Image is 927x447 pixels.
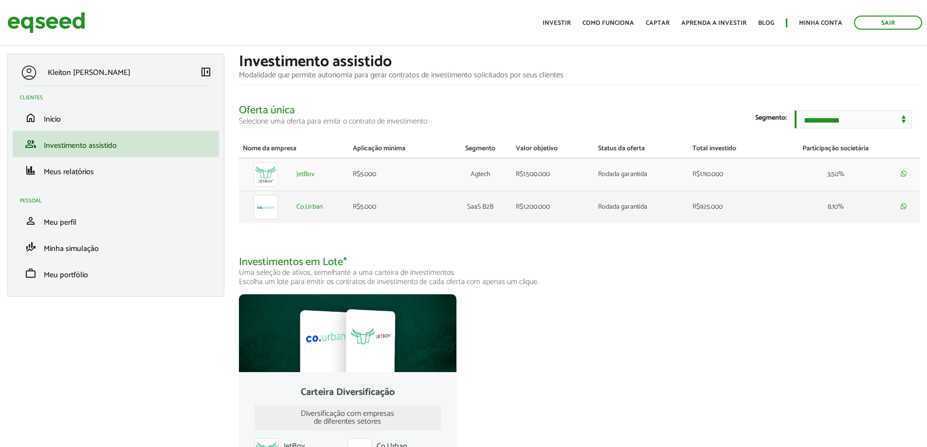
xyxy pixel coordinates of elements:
[755,115,787,122] label: Segmento:
[44,216,76,229] span: Meu perfil
[594,158,689,191] td: Rodada garantida
[239,256,920,287] h2: Investimentos em Lote*
[20,112,212,124] a: homeInício
[689,158,774,191] td: R$1.110.000
[44,139,117,152] span: Investimento assistido
[449,158,512,191] td: Agtech
[239,117,920,126] p: Selecione uma oferta para emitir o contrato de investimento
[239,268,920,286] p: Uma seleção de ativos, semelhante a uma carteira de investimentos. Escolha um lote para emitir os...
[512,158,594,191] td: R$1.500.000
[349,158,449,191] td: R$5.000
[646,20,670,26] a: Captar
[13,208,219,234] li: Meu perfil
[25,268,36,279] span: work
[774,191,897,223] td: 8,10%
[200,66,212,80] a: Colapsar menu
[239,71,920,80] p: Modalidade que permite autonomia para gerar contratos de investimento solicitados por seus clientes
[594,140,689,158] th: Status da oferta
[254,388,440,397] div: Carteira Diversificação
[13,234,219,260] li: Minha simulação
[349,140,449,158] th: Aplicação mínima
[20,215,212,227] a: personMeu perfil
[758,20,774,26] a: Blog
[7,10,85,36] img: EqSeed
[25,241,36,253] span: finance_mode
[774,158,897,191] td: 3,50%
[681,20,746,26] a: Aprenda a investir
[20,198,219,204] h2: Pessoal
[13,131,219,157] li: Investimento assistido
[689,191,774,223] td: R$925.000
[594,191,689,223] td: Rodada garantida
[200,66,212,78] span: left_panel_close
[44,242,99,255] span: Minha simulação
[44,113,61,126] span: Início
[44,268,88,282] span: Meu portfólio
[44,165,94,179] span: Meus relatórios
[13,105,219,131] li: Início
[512,191,594,223] td: R$1.200.000
[512,140,594,158] th: Valor objetivo
[689,140,774,158] th: Total investido
[296,204,323,211] a: Co.Urban
[239,140,349,158] th: Nome da empresa
[20,164,212,176] a: financeMeus relatórios
[20,95,219,101] h2: Clientes
[901,170,907,178] a: Compartilhar rodada por whatsapp
[25,164,36,176] span: finance
[582,20,634,26] a: Como funciona
[13,260,219,286] li: Meu portfólio
[25,138,36,150] span: group
[901,203,907,211] a: Compartilhar rodada por whatsapp
[239,54,920,71] h1: Investimento assistido
[20,138,212,150] a: groupInvestimento assistido
[254,405,440,430] div: Diversificação com empresas de diferentes setores
[854,16,922,30] a: Sair
[449,140,512,158] th: Segmento
[799,20,842,26] a: Minha conta
[25,112,36,124] span: home
[25,215,36,227] span: person
[296,171,314,178] a: JetBov
[20,268,212,279] a: workMeu portfólio
[48,68,130,77] p: Kleiton [PERSON_NAME]
[13,157,219,183] li: Meus relatórios
[543,20,571,26] a: Investir
[239,105,920,125] h2: Oferta única
[449,191,512,223] td: SaaS B2B
[349,191,449,223] td: R$5.000
[774,140,897,158] th: Participação societária
[20,241,212,253] a: finance_modeMinha simulação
